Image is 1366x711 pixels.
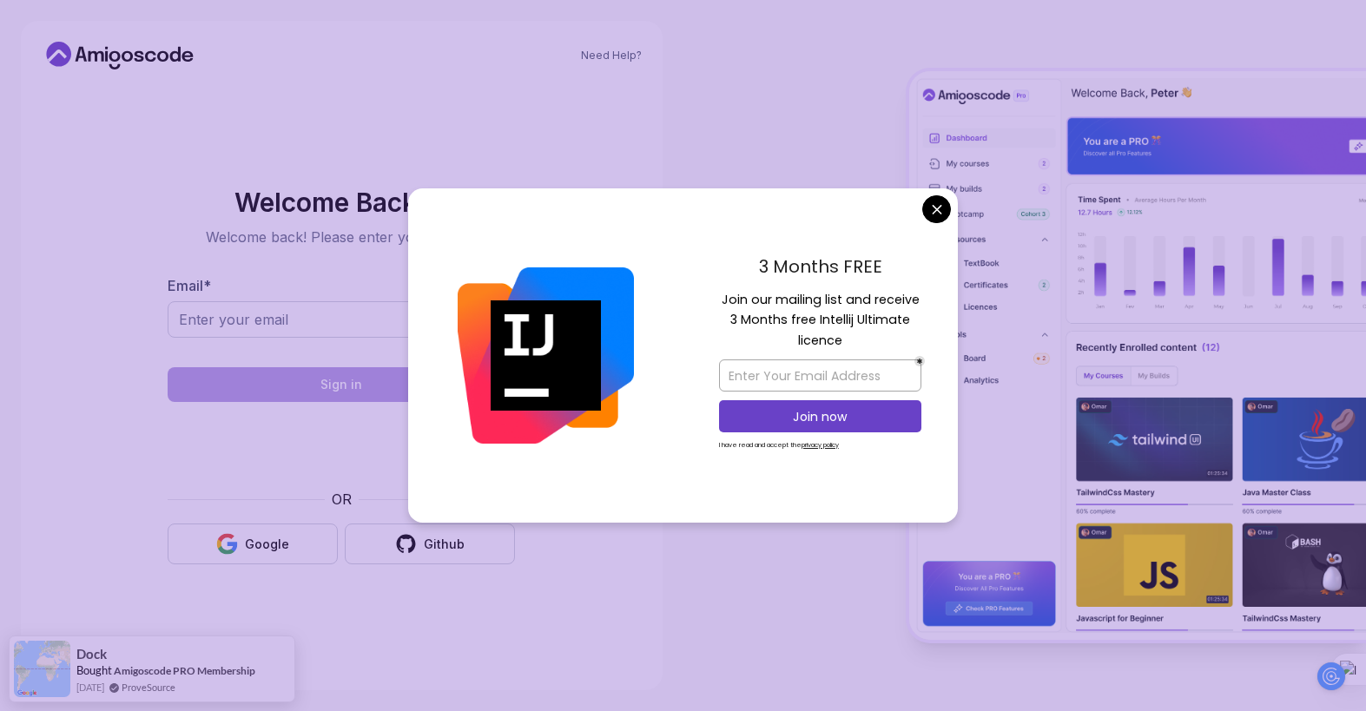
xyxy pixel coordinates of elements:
a: Home link [42,42,198,69]
button: Google [168,523,338,564]
a: Need Help? [581,49,642,63]
p: Welcome back! Please enter your details. [168,227,515,247]
h2: Welcome Back [168,188,515,216]
div: Google [245,536,289,553]
label: Email * [168,277,211,294]
p: OR [332,489,352,510]
img: Amigoscode Dashboard [909,71,1366,640]
img: provesource social proof notification image [14,641,70,697]
input: Enter your email [168,301,515,338]
button: Sign in [168,367,515,402]
iframe: Widget containing checkbox for hCaptcha security challenge [210,412,472,478]
button: Github [345,523,515,564]
a: Amigoscode PRO Membership [114,664,255,677]
span: Dock [76,647,107,662]
div: Sign in [320,376,362,393]
span: Bought [76,663,112,677]
span: [DATE] [76,680,104,695]
a: ProveSource [122,680,175,695]
div: Github [424,536,465,553]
